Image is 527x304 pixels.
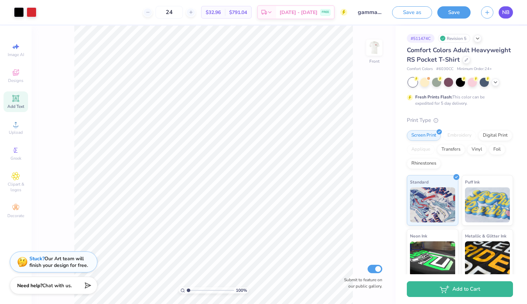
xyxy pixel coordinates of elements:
span: [DATE] - [DATE] [280,9,317,16]
div: Applique [407,144,435,155]
div: Rhinestones [407,158,441,169]
strong: Need help? [17,282,42,289]
div: # 511474C [407,34,434,43]
span: Designs [8,78,23,83]
span: FREE [322,10,329,15]
img: Puff Ink [465,187,510,222]
img: Standard [410,187,455,222]
span: Chat with us. [42,282,72,289]
div: Digital Print [478,130,512,141]
strong: Fresh Prints Flash: [415,94,452,100]
button: Save [437,6,471,19]
button: Save as [392,6,432,19]
div: Embroidery [443,130,476,141]
span: Upload [9,130,23,135]
span: Clipart & logos [4,181,28,193]
span: Neon Ink [410,232,427,240]
span: Metallic & Glitter Ink [465,232,506,240]
span: $32.96 [206,9,221,16]
span: Puff Ink [465,178,480,186]
div: Screen Print [407,130,441,141]
div: Foil [489,144,505,155]
div: Revision 5 [438,34,470,43]
span: Decorate [7,213,24,219]
div: Vinyl [467,144,487,155]
img: Neon Ink [410,241,455,276]
span: $791.04 [229,9,247,16]
div: Front [369,58,379,64]
span: Minimum Order: 24 + [457,66,492,72]
strong: Stuck? [29,255,45,262]
span: NB [502,8,509,16]
span: Standard [410,178,429,186]
div: Our Art team will finish your design for free. [29,255,88,269]
span: Greek [11,156,21,161]
span: Comfort Colors [407,66,433,72]
div: This color can be expedited for 5 day delivery. [415,94,501,106]
span: Add Text [7,104,24,109]
div: Transfers [437,144,465,155]
input: – – [156,6,183,19]
span: # 6030CC [436,66,453,72]
button: Add to Cart [407,281,513,297]
a: NB [499,6,513,19]
span: Comfort Colors Adult Heavyweight RS Pocket T-Shirt [407,46,511,64]
input: Untitled Design [353,5,387,19]
img: Front [367,41,381,55]
img: Metallic & Glitter Ink [465,241,510,276]
label: Submit to feature on our public gallery. [340,277,382,289]
div: Print Type [407,116,513,124]
span: 100 % [236,287,247,293]
span: Image AI [8,52,24,57]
